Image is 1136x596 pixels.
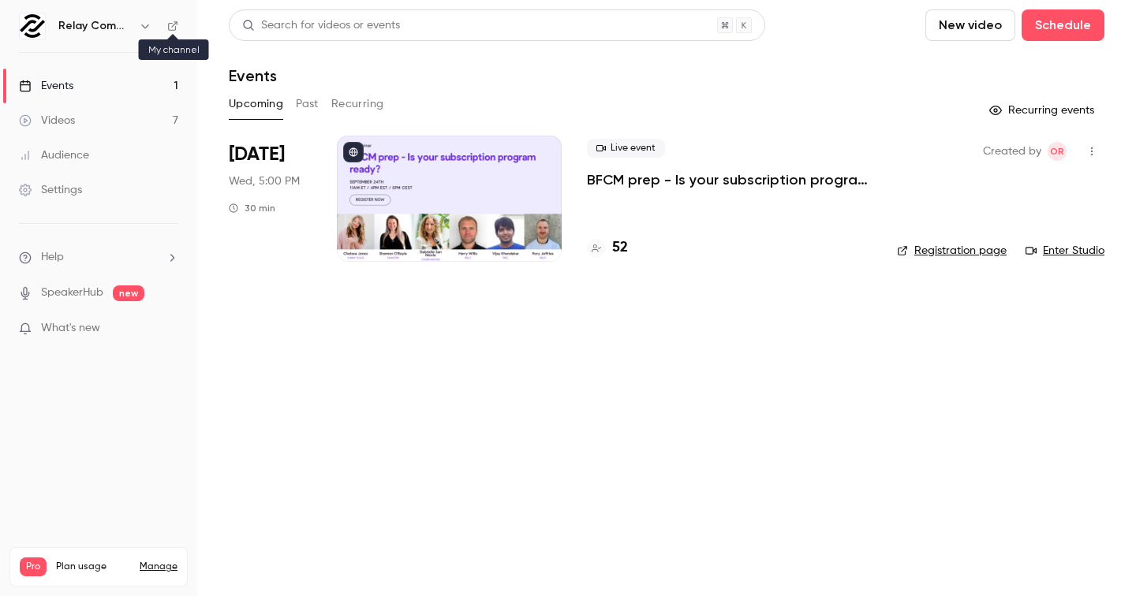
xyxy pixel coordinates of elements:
div: 30 min [229,202,275,214]
li: help-dropdown-opener [19,249,178,266]
h6: Relay Commerce [58,18,133,34]
div: Search for videos or events [242,17,400,34]
a: Manage [140,561,177,573]
span: What's new [41,320,100,337]
button: Recurring [331,91,384,117]
a: Registration page [897,243,1007,259]
span: Olivia Ragni [1048,142,1067,161]
img: Relay Commerce [20,13,45,39]
a: SpeakerHub [41,285,103,301]
span: Help [41,249,64,266]
div: Settings [19,182,82,198]
div: Sep 24 Wed, 5:00 PM (Europe/Madrid) [229,136,312,262]
span: Created by [983,142,1041,161]
button: Upcoming [229,91,283,117]
span: Plan usage [56,561,130,573]
div: Videos [19,113,75,129]
span: Pro [20,557,47,576]
button: New video [925,9,1015,41]
button: Schedule [1022,9,1104,41]
div: Audience [19,147,89,163]
button: Recurring events [982,98,1104,123]
span: Live event [587,139,665,158]
span: [DATE] [229,142,285,167]
div: Events [19,78,73,94]
span: Wed, 5:00 PM [229,173,300,189]
h4: 52 [612,237,628,259]
a: Enter Studio [1026,243,1104,259]
span: OR [1050,142,1064,161]
a: 52 [587,237,628,259]
span: new [113,285,144,301]
a: BFCM prep - Is your subscription program ready? [587,170,872,189]
iframe: Noticeable Trigger [159,322,178,336]
h1: Events [229,66,277,85]
button: Past [296,91,319,117]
